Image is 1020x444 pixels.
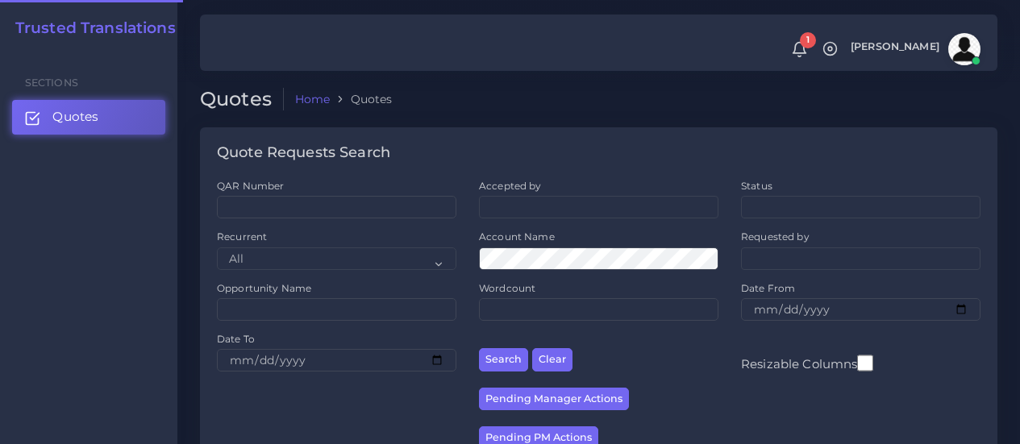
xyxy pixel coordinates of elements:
img: avatar [948,33,980,65]
label: Date From [741,281,795,295]
h4: Quote Requests Search [217,144,390,162]
button: Search [479,348,528,371]
label: Account Name [479,230,555,243]
label: Opportunity Name [217,281,311,295]
span: Quotes [52,108,98,126]
input: Resizable Columns [857,353,873,373]
label: Accepted by [479,179,542,193]
button: Pending Manager Actions [479,388,629,411]
a: Trusted Translations [4,19,176,38]
a: Home [295,91,331,107]
button: Clear [532,348,572,371]
span: Sections [25,77,78,89]
span: [PERSON_NAME] [851,42,939,52]
label: Resizable Columns [741,353,873,373]
label: QAR Number [217,179,284,193]
a: 1 [785,41,814,58]
li: Quotes [330,91,392,107]
h2: Quotes [200,88,284,111]
a: Quotes [12,100,165,134]
label: Status [741,179,772,193]
label: Wordcount [479,281,535,295]
label: Requested by [741,230,810,243]
label: Date To [217,332,255,346]
label: Recurrent [217,230,267,243]
span: 1 [800,32,816,48]
a: [PERSON_NAME]avatar [843,33,986,65]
